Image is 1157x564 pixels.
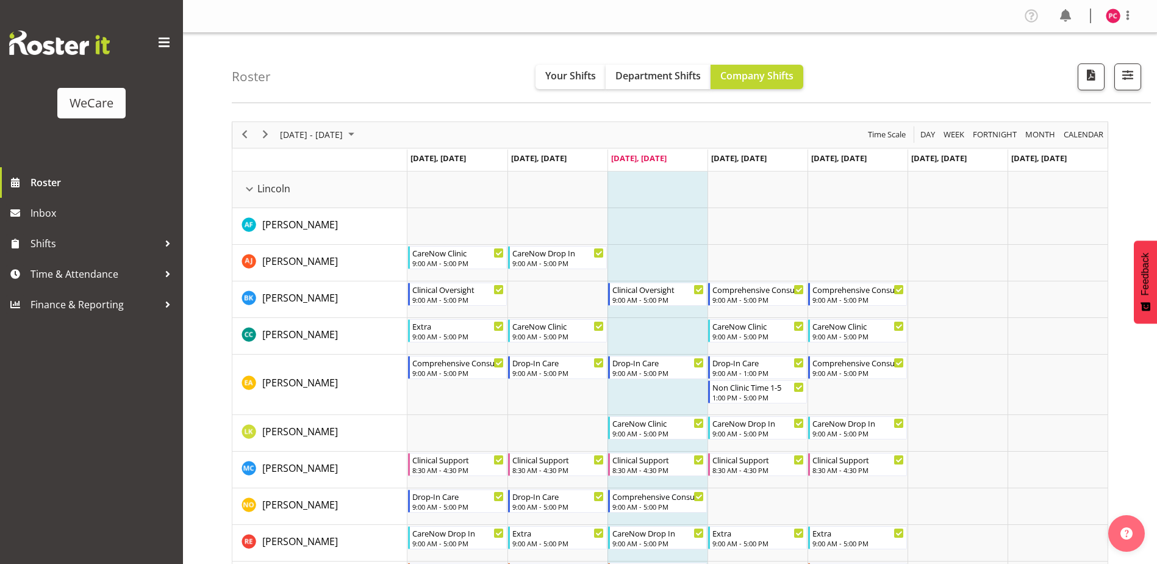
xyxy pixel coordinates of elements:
[512,465,604,475] div: 8:30 AM - 4:30 PM
[408,319,507,342] div: Charlotte Courtney"s event - Extra Begin From Monday, August 11, 2025 at 9:00:00 AM GMT+12:00 End...
[262,498,338,512] span: [PERSON_NAME]
[1078,63,1105,90] button: Download a PDF of the roster according to the set date range.
[811,153,867,164] span: [DATE], [DATE]
[234,122,255,148] div: previous period
[711,65,803,89] button: Company Shifts
[262,497,338,512] a: [PERSON_NAME]
[808,356,907,379] div: Ena Advincula"s event - Comprehensive Consult Begin From Friday, August 15, 2025 at 9:00:00 AM GM...
[612,356,704,369] div: Drop-In Care
[412,502,504,512] div: 9:00 AM - 5:00 PM
[611,153,667,164] span: [DATE], [DATE]
[1120,527,1133,540] img: help-xxl-2.png
[708,526,807,549] div: Rachel Els"s event - Extra Begin From Thursday, August 14, 2025 at 9:00:00 AM GMT+12:00 Ends At T...
[237,127,253,142] button: Previous
[608,490,707,513] div: Natasha Ottley"s event - Comprehensive Consult Begin From Wednesday, August 13, 2025 at 9:00:00 A...
[812,283,904,295] div: Comprehensive Consult
[712,428,804,438] div: 9:00 AM - 5:00 PM
[412,295,504,305] div: 9:00 AM - 5:00 PM
[410,153,466,164] span: [DATE], [DATE]
[276,122,362,148] div: August 11 - 17, 2025
[512,356,604,369] div: Drop-In Care
[708,380,807,403] div: Ena Advincula"s event - Non Clinic Time 1-5 Begin From Thursday, August 14, 2025 at 1:00:00 PM GM...
[808,283,907,306] div: Brian Ko"s event - Comprehensive Consult Begin From Friday, August 15, 2025 at 9:00:00 AM GMT+12:...
[232,172,407,208] td: Lincoln resource
[720,69,793,82] span: Company Shifts
[971,127,1019,142] button: Fortnight
[508,490,607,513] div: Natasha Ottley"s event - Drop-In Care Begin From Tuesday, August 12, 2025 at 9:00:00 AM GMT+12:00...
[278,127,360,142] button: August 2025
[512,538,604,548] div: 9:00 AM - 5:00 PM
[408,490,507,513] div: Natasha Ottley"s event - Drop-In Care Begin From Monday, August 11, 2025 at 9:00:00 AM GMT+12:00 ...
[866,127,908,142] button: Time Scale
[608,283,707,306] div: Brian Ko"s event - Clinical Oversight Begin From Wednesday, August 13, 2025 at 9:00:00 AM GMT+12:...
[262,291,338,305] span: [PERSON_NAME]
[812,356,904,369] div: Comprehensive Consult
[1134,240,1157,324] button: Feedback - Show survey
[512,331,604,341] div: 9:00 AM - 5:00 PM
[232,208,407,245] td: Alex Ferguson resource
[812,320,904,332] div: CareNow Clinic
[232,70,271,84] h4: Roster
[712,295,804,305] div: 9:00 AM - 5:00 PM
[808,319,907,342] div: Charlotte Courtney"s event - CareNow Clinic Begin From Friday, August 15, 2025 at 9:00:00 AM GMT+...
[262,218,338,231] span: [PERSON_NAME]
[512,368,604,378] div: 9:00 AM - 5:00 PM
[232,281,407,318] td: Brian Ko resource
[232,245,407,281] td: Amy Johannsen resource
[708,416,807,439] div: Liandy Kritzinger"s event - CareNow Drop In Begin From Thursday, August 14, 2025 at 9:00:00 AM GM...
[708,319,807,342] div: Charlotte Courtney"s event - CareNow Clinic Begin From Thursday, August 14, 2025 at 9:00:00 AM GM...
[408,453,507,476] div: Mary Childs"s event - Clinical Support Begin From Monday, August 11, 2025 at 8:30:00 AM GMT+12:00...
[612,368,704,378] div: 9:00 AM - 5:00 PM
[30,173,177,192] span: Roster
[812,454,904,466] div: Clinical Support
[808,526,907,549] div: Rachel Els"s event - Extra Begin From Friday, August 15, 2025 at 9:00:00 AM GMT+12:00 Ends At Fri...
[606,65,711,89] button: Department Shifts
[608,526,707,549] div: Rachel Els"s event - CareNow Drop In Begin From Wednesday, August 13, 2025 at 9:00:00 AM GMT+12:0...
[1106,9,1120,23] img: penny-clyne-moffat11589.jpg
[712,465,804,475] div: 8:30 AM - 4:30 PM
[408,356,507,379] div: Ena Advincula"s event - Comprehensive Consult Begin From Monday, August 11, 2025 at 9:00:00 AM GM...
[232,318,407,355] td: Charlotte Courtney resource
[612,490,704,502] div: Comprehensive Consult
[232,415,407,452] td: Liandy Kritzinger resource
[508,319,607,342] div: Charlotte Courtney"s event - CareNow Clinic Begin From Tuesday, August 12, 2025 at 9:00:00 AM GMT...
[30,265,159,283] span: Time & Attendance
[262,461,338,475] a: [PERSON_NAME]
[712,392,804,402] div: 1:00 PM - 5:00 PM
[30,295,159,314] span: Finance & Reporting
[232,355,407,415] td: Ena Advincula resource
[30,204,177,222] span: Inbox
[612,454,704,466] div: Clinical Support
[812,417,904,429] div: CareNow Drop In
[812,527,904,539] div: Extra
[512,258,604,268] div: 9:00 AM - 5:00 PM
[812,538,904,548] div: 9:00 AM - 5:00 PM
[408,526,507,549] div: Rachel Els"s event - CareNow Drop In Begin From Monday, August 11, 2025 at 9:00:00 AM GMT+12:00 E...
[512,527,604,539] div: Extra
[536,65,606,89] button: Your Shifts
[712,417,804,429] div: CareNow Drop In
[262,535,338,548] span: [PERSON_NAME]
[408,283,507,306] div: Brian Ko"s event - Clinical Oversight Begin From Monday, August 11, 2025 at 9:00:00 AM GMT+12:00 ...
[30,234,159,253] span: Shifts
[262,327,338,342] a: [PERSON_NAME]
[615,69,701,82] span: Department Shifts
[1023,127,1058,142] button: Timeline Month
[412,247,504,259] div: CareNow Clinic
[412,368,504,378] div: 9:00 AM - 5:00 PM
[712,381,804,393] div: Non Clinic Time 1-5
[412,283,504,295] div: Clinical Oversight
[262,254,338,269] a: [PERSON_NAME]
[262,328,338,341] span: [PERSON_NAME]
[812,428,904,438] div: 9:00 AM - 5:00 PM
[712,283,804,295] div: Comprehensive Consult
[262,291,338,305] a: [PERSON_NAME]
[942,127,967,142] button: Timeline Week
[812,368,904,378] div: 9:00 AM - 5:00 PM
[808,453,907,476] div: Mary Childs"s event - Clinical Support Begin From Friday, August 15, 2025 at 8:30:00 AM GMT+12:00...
[1024,127,1056,142] span: Month
[711,153,767,164] span: [DATE], [DATE]
[712,527,804,539] div: Extra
